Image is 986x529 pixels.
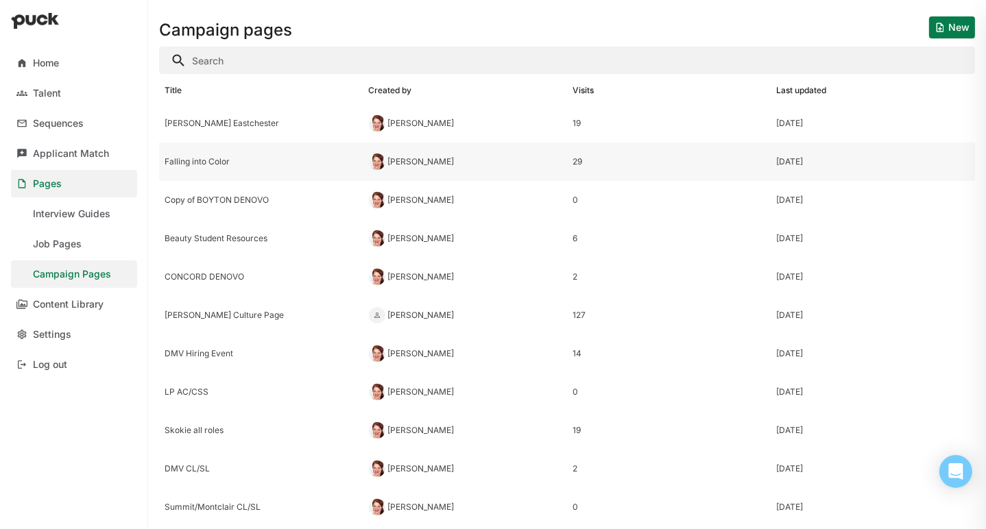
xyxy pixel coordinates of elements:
[11,230,137,258] a: Job Pages
[11,291,137,318] a: Content Library
[33,359,67,371] div: Log out
[939,455,972,488] div: Open Intercom Messenger
[573,86,594,95] div: Visits
[777,502,804,512] div: [DATE]
[165,195,358,205] div: Copy of BOYTON DENOVO
[573,464,766,473] div: 2
[165,86,182,95] div: Title
[777,272,804,282] div: [DATE]
[777,119,804,128] div: [DATE]
[929,16,975,38] button: New
[11,49,137,77] a: Home
[33,88,61,99] div: Talent
[777,349,804,358] div: [DATE]
[165,310,358,320] div: [PERSON_NAME] Culture Page
[33,329,71,341] div: Settings
[11,170,137,197] a: Pages
[388,387,455,397] div: [PERSON_NAME]
[165,119,358,128] div: [PERSON_NAME] Eastchester
[573,234,766,243] div: 6
[33,299,104,310] div: Content Library
[573,502,766,512] div: 0
[165,464,358,473] div: DMV CL/SL
[33,269,111,280] div: Campaign Pages
[573,119,766,128] div: 19
[573,349,766,358] div: 14
[369,86,412,95] div: Created by
[11,260,137,288] a: Campaign Pages
[33,208,110,220] div: Interview Guides
[388,464,455,473] div: [PERSON_NAME]
[165,349,358,358] div: DMV Hiring Event
[777,157,804,167] div: [DATE]
[165,157,358,167] div: Falling into Color
[388,310,455,320] div: [PERSON_NAME]
[388,157,455,167] div: [PERSON_NAME]
[11,321,137,348] a: Settings
[388,119,455,128] div: [PERSON_NAME]
[165,387,358,397] div: LP AC/CSS
[388,272,455,282] div: [PERSON_NAME]
[777,426,804,435] div: [DATE]
[165,234,358,243] div: Beauty Student Resources
[159,22,292,38] h1: Campaign pages
[165,426,358,435] div: Skokie all roles
[573,195,766,205] div: 0
[777,195,804,205] div: [DATE]
[33,238,82,250] div: Job Pages
[573,310,766,320] div: 127
[388,502,455,512] div: [PERSON_NAME]
[165,502,358,512] div: Summit/Montclair CL/SL
[159,47,975,74] input: Search
[573,157,766,167] div: 29
[33,148,109,160] div: Applicant Match
[11,110,137,137] a: Sequences
[11,200,137,227] a: Interview Guides
[388,426,455,435] div: [PERSON_NAME]
[777,86,827,95] div: Last updated
[777,310,804,320] div: [DATE]
[573,387,766,397] div: 0
[11,140,137,167] a: Applicant Match
[573,272,766,282] div: 2
[11,79,137,107] a: Talent
[388,234,455,243] div: [PERSON_NAME]
[165,272,358,282] div: CONCORD DENOVO
[388,195,455,205] div: [PERSON_NAME]
[573,426,766,435] div: 19
[33,118,84,130] div: Sequences
[777,464,804,473] div: [DATE]
[33,58,59,69] div: Home
[777,234,804,243] div: [DATE]
[388,349,455,358] div: [PERSON_NAME]
[33,178,62,190] div: Pages
[777,387,804,397] div: [DATE]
